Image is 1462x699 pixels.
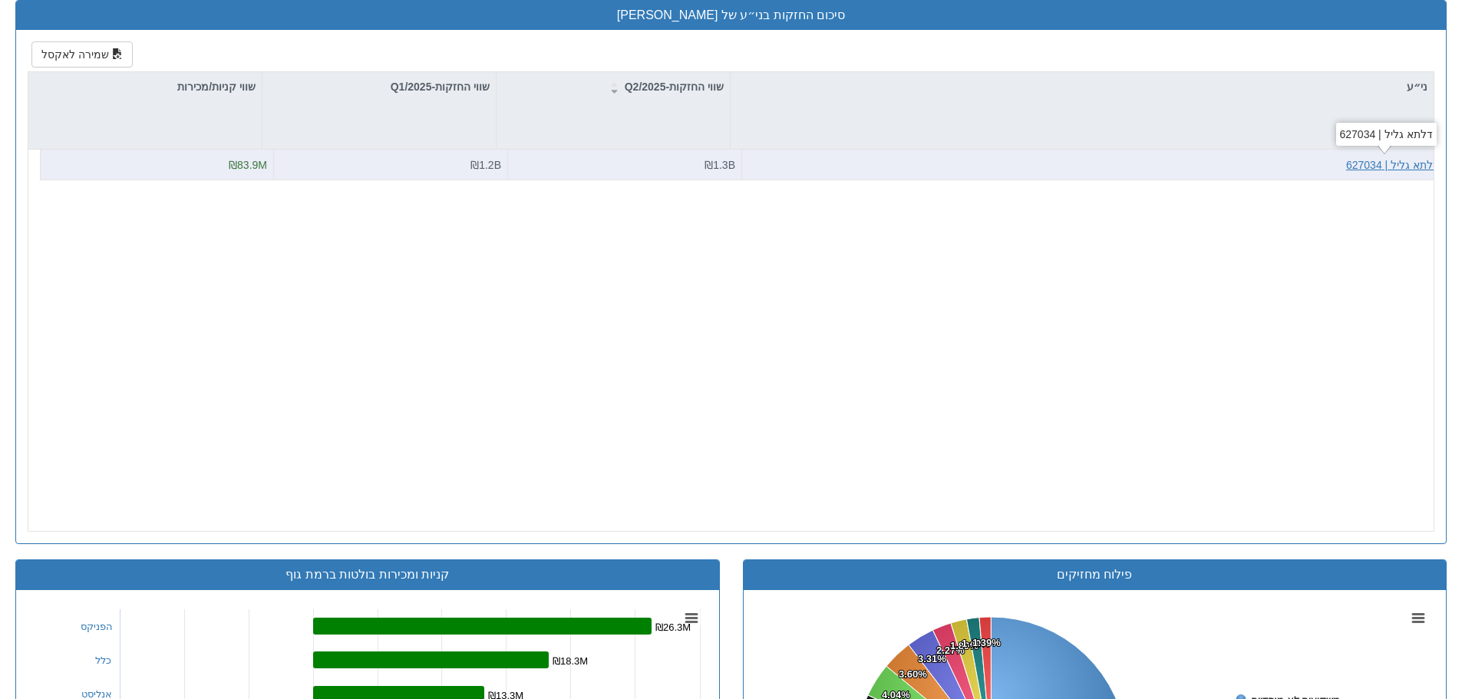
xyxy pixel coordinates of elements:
[936,645,965,656] tspan: 2.27%
[28,72,262,101] div: שווי קניות/מכירות
[553,655,588,667] tspan: ₪18.3M
[229,159,267,171] span: ₪83.9M
[962,638,990,649] tspan: 1.49%
[28,568,708,582] h3: קניות ומכירות בולטות ברמת גוף
[972,637,1001,648] tspan: 1.39%
[1336,123,1437,146] div: דלתא גליל | 627034
[81,621,113,632] a: הפניקס
[731,72,1434,101] div: ני״ע
[262,72,496,101] div: שווי החזקות-Q1/2025
[1346,157,1439,173] button: דלתא גליל | 627034
[950,640,979,651] tspan: 1.89%
[95,654,111,666] a: כלל
[755,568,1435,582] h3: פילוח מחזיקים
[918,653,946,664] tspan: 3.31%
[705,159,735,171] span: ₪1.3B
[470,159,501,171] span: ₪1.2B
[31,41,133,68] button: שמירה לאקסל
[655,622,691,633] tspan: ₪26.3M
[899,668,927,680] tspan: 3.60%
[28,8,1434,22] h3: סיכום החזקות בני״ע של [PERSON_NAME]
[497,72,730,101] div: שווי החזקות-Q2/2025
